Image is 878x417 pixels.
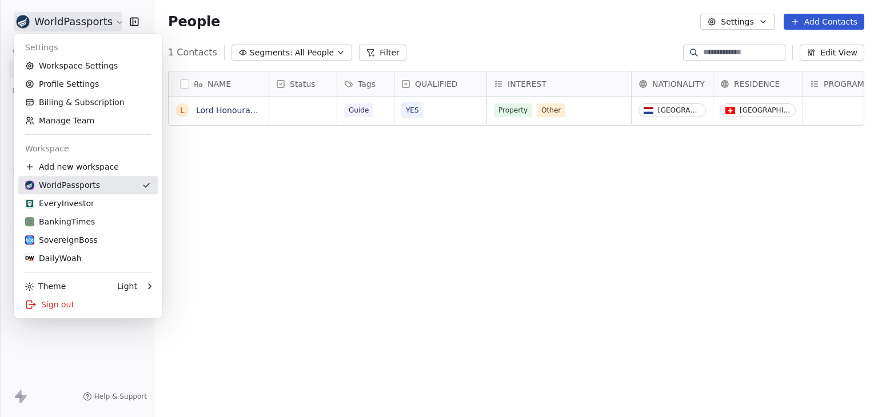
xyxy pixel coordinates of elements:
[117,280,137,292] div: Light
[25,216,95,227] div: BankingTimes
[18,38,158,57] div: Settings
[25,179,100,191] div: WorldPassports
[18,111,158,130] a: Manage Team
[25,199,34,208] img: EI%20Icon%20New_48%20(White%20Backround).png
[18,93,158,111] a: Billing & Subscription
[25,217,34,226] img: icon_256.webp
[25,181,34,190] img: favicon.webp
[18,75,158,93] a: Profile Settings
[25,254,34,263] img: DailyWaoh%20White.png
[25,198,94,209] div: EveryInvestor
[25,252,81,264] div: DailyWoah
[25,280,66,292] div: Theme
[25,234,98,246] div: SovereignBoss
[25,235,34,244] img: cropped-sb-favicon.png
[18,57,158,75] a: Workspace Settings
[18,139,158,158] div: Workspace
[18,158,158,176] div: Add new workspace
[18,295,158,314] div: Sign out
